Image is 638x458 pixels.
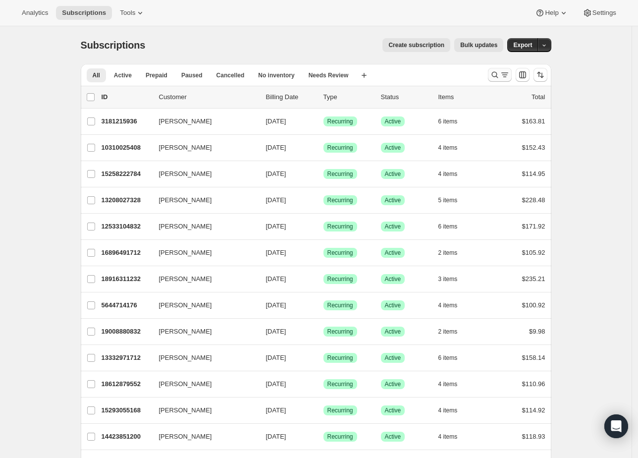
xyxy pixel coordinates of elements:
span: Settings [592,9,616,17]
span: [DATE] [266,117,286,125]
span: [DATE] [266,328,286,335]
span: 2 items [438,249,458,257]
p: Total [532,92,545,102]
span: All [93,71,100,79]
p: ID [102,92,151,102]
button: [PERSON_NAME] [153,297,252,313]
button: [PERSON_NAME] [153,219,252,234]
button: Bulk updates [454,38,503,52]
span: Active [385,354,401,362]
span: $110.96 [522,380,545,388]
button: 4 items [438,141,469,155]
div: 3181215936[PERSON_NAME][DATE]SuccessRecurringSuccessActive6 items$163.81 [102,114,545,128]
span: [DATE] [266,170,286,177]
span: 5 items [438,196,458,204]
p: 10310025408 [102,143,151,153]
button: [PERSON_NAME] [153,429,252,445]
div: Type [323,92,373,102]
span: Recurring [327,354,353,362]
span: Recurring [327,328,353,336]
button: 4 items [438,377,469,391]
button: 2 items [438,246,469,260]
span: Paused [181,71,203,79]
span: Recurring [327,380,353,388]
span: 4 items [438,170,458,178]
span: $152.43 [522,144,545,151]
span: [DATE] [266,380,286,388]
span: Recurring [327,406,353,414]
button: 3 items [438,272,469,286]
div: 13208027328[PERSON_NAME][DATE]SuccessRecurringSuccessActive5 items$228.48 [102,193,545,207]
span: Active [385,196,401,204]
span: Active [385,249,401,257]
span: Recurring [327,275,353,283]
span: Active [114,71,132,79]
p: 15258222784 [102,169,151,179]
span: [DATE] [266,223,286,230]
p: 18916311232 [102,274,151,284]
p: 18612879552 [102,379,151,389]
button: 5 items [438,193,469,207]
div: 5644714176[PERSON_NAME][DATE]SuccessRecurringSuccessActive4 items$100.92 [102,298,545,312]
div: 18612879552[PERSON_NAME][DATE]SuccessRecurringSuccessActive4 items$110.96 [102,377,545,391]
span: [DATE] [266,275,286,283]
span: [PERSON_NAME] [159,169,212,179]
p: 3181215936 [102,116,151,126]
p: 12533104832 [102,222,151,231]
button: [PERSON_NAME] [153,245,252,261]
button: Settings [577,6,622,20]
button: 6 items [438,220,469,233]
button: 4 items [438,403,469,417]
p: 13332971712 [102,353,151,363]
span: Recurring [327,117,353,125]
span: Active [385,406,401,414]
div: Items [438,92,488,102]
span: Cancelled [216,71,245,79]
p: 16896491712 [102,248,151,258]
button: Subscriptions [56,6,112,20]
span: [DATE] [266,301,286,309]
span: [PERSON_NAME] [159,143,212,153]
button: [PERSON_NAME] [153,271,252,287]
button: Create subscription [382,38,450,52]
span: Active [385,433,401,441]
span: [PERSON_NAME] [159,222,212,231]
span: Active [385,380,401,388]
span: 4 items [438,433,458,441]
span: [DATE] [266,196,286,204]
p: 15293055168 [102,405,151,415]
span: [PERSON_NAME] [159,379,212,389]
span: Active [385,328,401,336]
button: 4 items [438,167,469,181]
div: IDCustomerBilling DateTypeStatusItemsTotal [102,92,545,102]
span: [PERSON_NAME] [159,274,212,284]
span: Recurring [327,170,353,178]
span: 6 items [438,354,458,362]
span: Active [385,117,401,125]
button: Analytics [16,6,54,20]
div: Open Intercom Messenger [604,414,628,438]
span: $114.95 [522,170,545,177]
span: Bulk updates [460,41,497,49]
button: [PERSON_NAME] [153,350,252,366]
span: [DATE] [266,433,286,440]
span: $118.93 [522,433,545,440]
span: 2 items [438,328,458,336]
button: Export [507,38,538,52]
span: $100.92 [522,301,545,309]
span: Recurring [327,301,353,309]
span: [DATE] [266,354,286,361]
span: Prepaid [146,71,167,79]
button: [PERSON_NAME] [153,376,252,392]
span: [DATE] [266,406,286,414]
div: 19008880832[PERSON_NAME][DATE]SuccessRecurringSuccessActive2 items$9.98 [102,325,545,339]
button: Customize table column order and visibility [516,68,530,82]
span: Subscriptions [62,9,106,17]
span: Recurring [327,196,353,204]
p: Billing Date [266,92,316,102]
div: 13332971712[PERSON_NAME][DATE]SuccessRecurringSuccessActive6 items$158.14 [102,351,545,365]
button: 6 items [438,351,469,365]
span: 3 items [438,275,458,283]
span: $163.81 [522,117,545,125]
span: Active [385,170,401,178]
